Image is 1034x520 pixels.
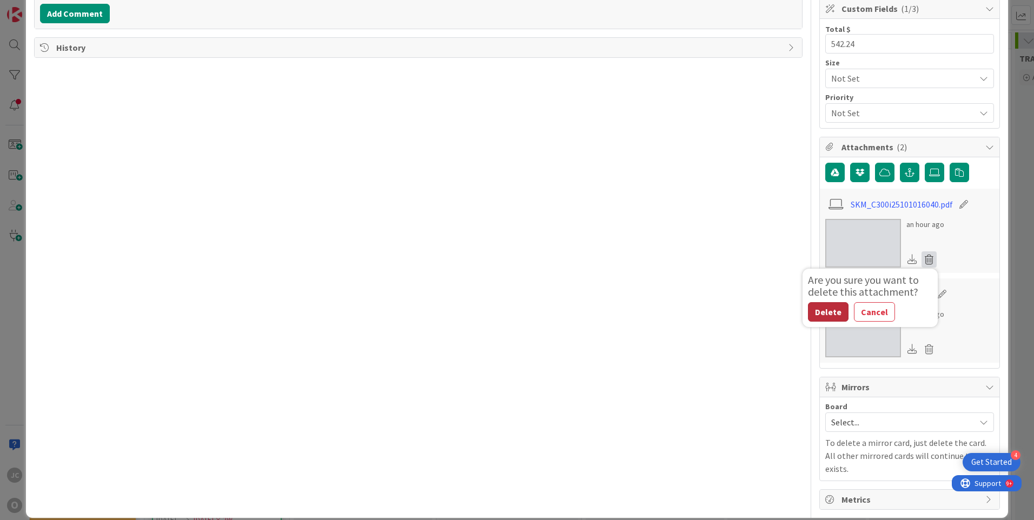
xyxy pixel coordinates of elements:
[897,142,907,152] span: ( 2 )
[841,381,980,394] span: Mirrors
[963,453,1020,471] div: Open Get Started checklist, remaining modules: 4
[1011,450,1020,460] div: 4
[971,457,1012,468] div: Get Started
[23,2,49,15] span: Support
[841,2,980,15] span: Custom Fields
[831,415,970,430] span: Select...
[55,4,60,13] div: 9+
[854,302,895,322] button: Cancel
[906,219,944,230] div: an hour ago
[906,252,918,266] div: Download
[808,302,849,322] button: Delete
[825,436,994,475] p: To delete a mirror card, just delete the card. All other mirrored cards will continue to exists.
[825,403,847,410] span: Board
[831,71,970,86] span: Not Set
[825,94,994,101] div: Priority
[56,41,783,54] span: History
[851,198,953,211] a: SKM_C300i25101016040.pdf
[901,3,919,14] span: ( 1/3 )
[841,493,980,506] span: Metrics
[40,4,110,23] button: Add Comment
[808,274,932,298] div: Are you sure you want to delete this attachment?
[825,59,994,66] div: Size
[841,141,980,154] span: Attachments
[906,342,918,356] div: Download
[831,105,970,121] span: Not Set
[825,24,851,34] label: Total $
